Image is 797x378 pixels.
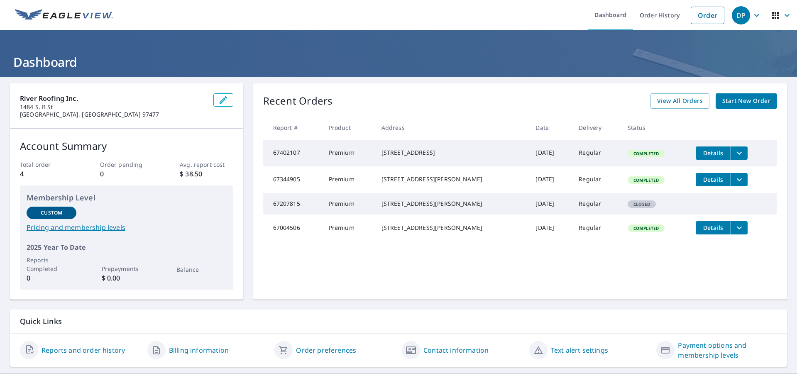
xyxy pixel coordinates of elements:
[696,146,731,160] button: detailsBtn-67402107
[322,166,375,193] td: Premium
[180,169,233,179] p: $ 38.50
[731,146,748,160] button: filesDropdownBtn-67402107
[732,6,750,24] div: DP
[322,140,375,166] td: Premium
[572,215,621,241] td: Regular
[381,149,523,157] div: [STREET_ADDRESS]
[696,221,731,234] button: detailsBtn-67004506
[20,160,73,169] p: Total order
[20,111,207,118] p: [GEOGRAPHIC_DATA], [GEOGRAPHIC_DATA] 97477
[628,151,664,156] span: Completed
[322,193,375,215] td: Premium
[100,160,153,169] p: Order pending
[678,340,777,360] a: Payment options and membership levels
[628,201,655,207] span: Closed
[529,115,572,140] th: Date
[296,345,356,355] a: Order preferences
[263,193,322,215] td: 67207815
[20,169,73,179] p: 4
[263,93,333,109] p: Recent Orders
[621,115,689,140] th: Status
[650,93,709,109] a: View All Orders
[572,166,621,193] td: Regular
[169,345,229,355] a: Billing information
[27,222,227,232] a: Pricing and membership levels
[27,192,227,203] p: Membership Level
[180,160,233,169] p: Avg. report cost
[263,215,322,241] td: 67004506
[701,176,726,183] span: Details
[322,115,375,140] th: Product
[20,93,207,103] p: River Roofing Inc.
[716,93,777,109] a: Start New Order
[102,264,152,273] p: Prepayments
[27,242,227,252] p: 2025 Year To Date
[20,103,207,111] p: 1484 S. B St
[42,345,125,355] a: Reports and order history
[102,273,152,283] p: $ 0.00
[423,345,489,355] a: Contact information
[529,193,572,215] td: [DATE]
[263,140,322,166] td: 67402107
[322,215,375,241] td: Premium
[20,139,233,154] p: Account Summary
[691,7,724,24] a: Order
[381,200,523,208] div: [STREET_ADDRESS][PERSON_NAME]
[529,215,572,241] td: [DATE]
[628,177,664,183] span: Completed
[696,173,731,186] button: detailsBtn-67344905
[701,149,726,157] span: Details
[529,140,572,166] td: [DATE]
[722,96,770,106] span: Start New Order
[381,224,523,232] div: [STREET_ADDRESS][PERSON_NAME]
[572,115,621,140] th: Delivery
[731,173,748,186] button: filesDropdownBtn-67344905
[27,273,76,283] p: 0
[529,166,572,193] td: [DATE]
[20,316,777,327] p: Quick Links
[15,9,113,22] img: EV Logo
[381,175,523,183] div: [STREET_ADDRESS][PERSON_NAME]
[572,193,621,215] td: Regular
[657,96,703,106] span: View All Orders
[176,265,226,274] p: Balance
[263,166,322,193] td: 67344905
[551,345,608,355] a: Text alert settings
[701,224,726,232] span: Details
[572,140,621,166] td: Regular
[27,256,76,273] p: Reports Completed
[375,115,529,140] th: Address
[10,54,787,71] h1: Dashboard
[100,169,153,179] p: 0
[731,221,748,234] button: filesDropdownBtn-67004506
[628,225,664,231] span: Completed
[41,209,62,217] p: Custom
[263,115,322,140] th: Report #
